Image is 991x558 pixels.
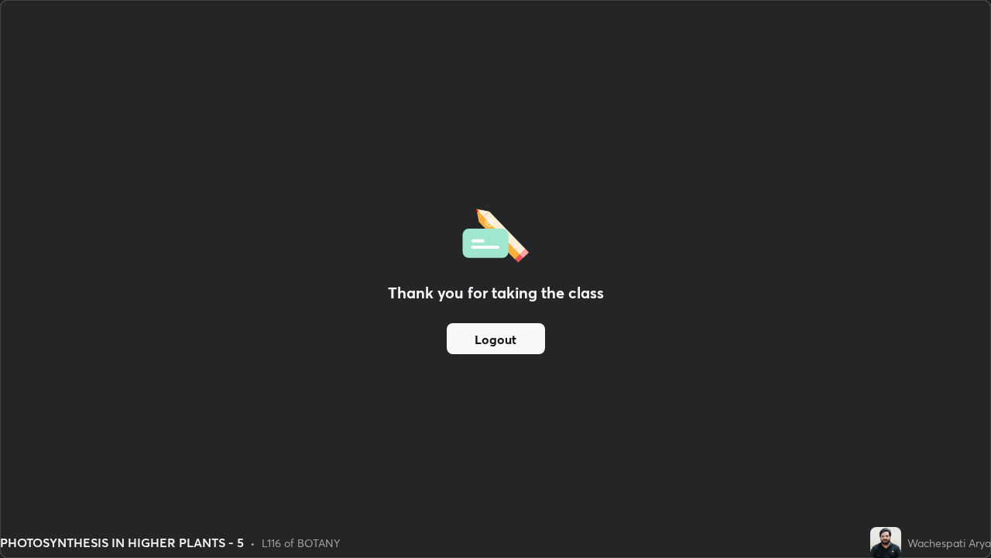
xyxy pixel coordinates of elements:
h2: Thank you for taking the class [388,281,604,305]
img: offlineFeedback.1438e8b3.svg [462,204,529,263]
div: L116 of BOTANY [262,535,340,551]
div: Wachespati Arya [907,535,991,551]
button: Logout [447,323,545,354]
img: fdbccbcfb81847ed8ca40e68273bd381.jpg [870,527,901,558]
div: • [250,535,255,551]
